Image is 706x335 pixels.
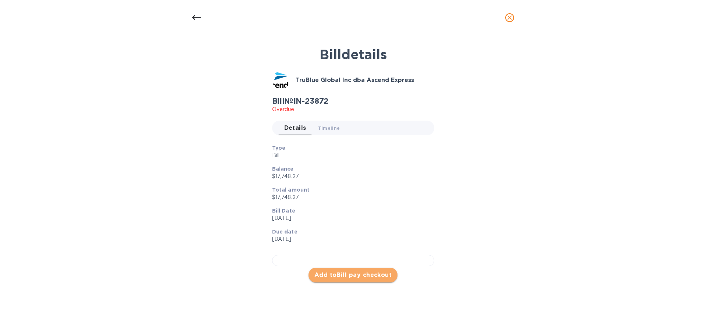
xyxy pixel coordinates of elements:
b: Bill details [320,46,387,63]
h2: Bill № IN-23872 [272,96,329,106]
button: Add toBill pay checkout [309,268,398,282]
button: close [501,9,518,26]
b: Type [272,145,286,151]
p: [DATE] [272,214,428,222]
b: Bill Date [272,208,295,214]
span: Timeline [318,124,340,132]
b: Due date [272,229,297,235]
iframe: Chat Widget [669,300,706,335]
p: [DATE] [272,235,428,243]
b: Total amount [272,187,310,193]
p: Overdue [272,106,329,113]
b: Balance [272,166,294,172]
p: $17,748.27 [272,193,428,201]
span: Details [284,123,306,133]
b: TruBlue Global Inc dba Ascend Express [296,76,414,83]
p: Bill [272,152,428,159]
p: $17,748.27 [272,172,428,180]
span: Add to Bill pay checkout [314,271,392,279]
